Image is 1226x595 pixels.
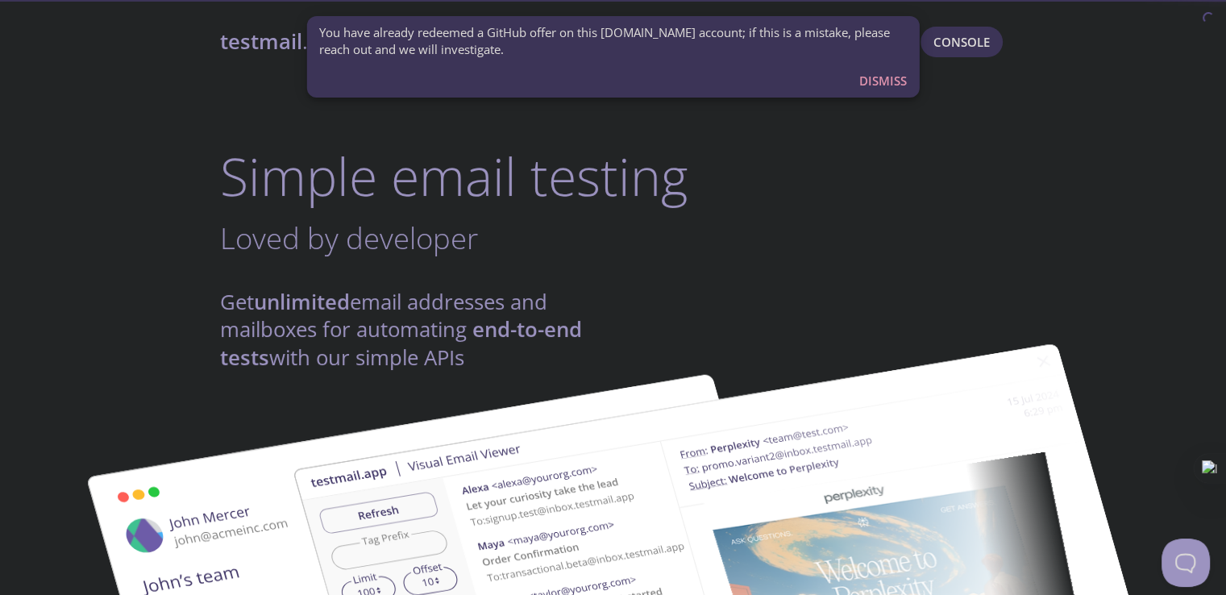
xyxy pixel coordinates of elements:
[254,288,350,316] strong: unlimited
[319,24,907,59] span: You have already redeemed a GitHub offer on this [DOMAIN_NAME] account; if this is a mistake, ple...
[220,315,582,371] strong: end-to-end tests
[921,27,1003,57] button: Console
[853,65,913,96] button: Dismiss
[933,31,990,52] span: Console
[220,289,613,372] h4: Get email addresses and mailboxes for automating with our simple APIs
[1162,539,1210,587] iframe: Help Scout Beacon - Open
[220,145,1007,207] h1: Simple email testing
[859,70,907,91] span: Dismiss
[220,28,664,56] a: testmail.app
[220,27,302,56] strong: testmail
[220,218,478,258] span: Loved by developer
